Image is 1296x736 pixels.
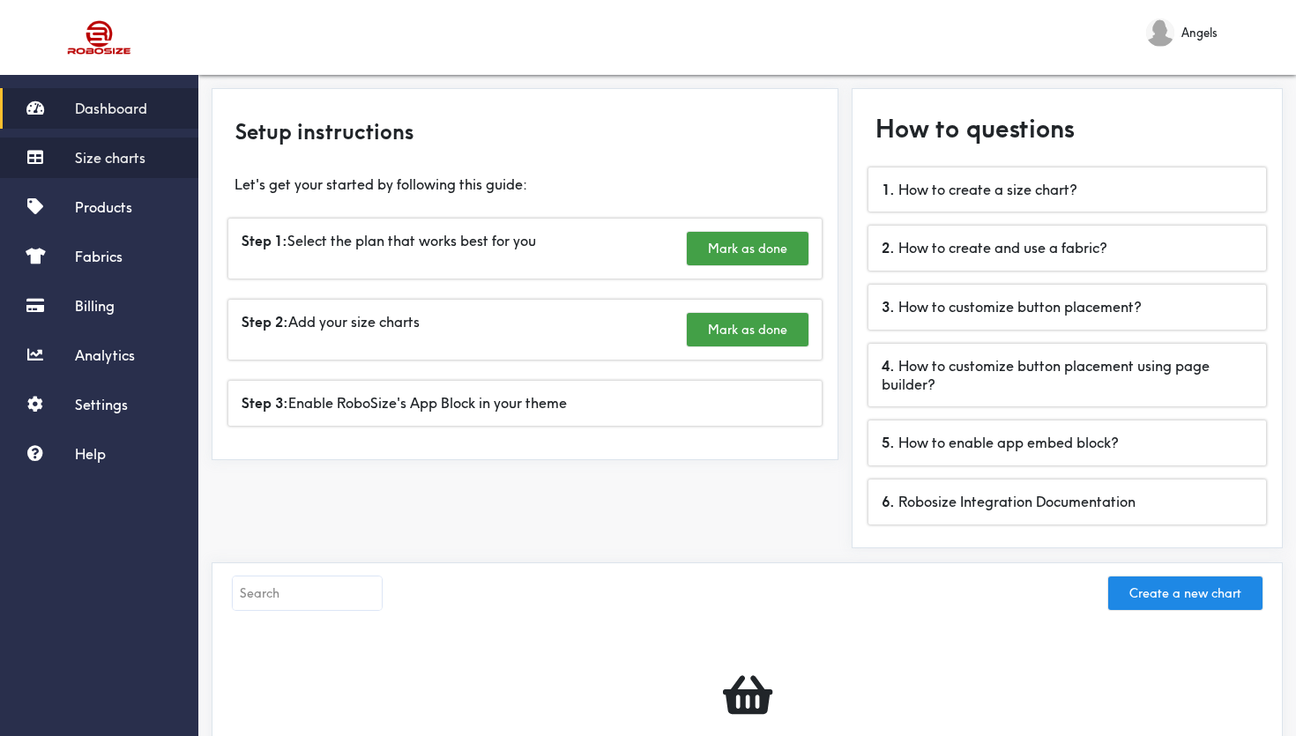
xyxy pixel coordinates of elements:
[1146,19,1174,47] img: Angels
[1181,23,1218,42] span: Angels
[228,219,822,279] div: Select the plan that works best for you
[75,297,115,315] span: Billing
[75,100,147,117] span: Dashboard
[75,396,128,413] span: Settings
[687,313,808,346] button: Mark as done
[242,313,288,331] b: Step 2:
[34,13,166,62] img: Robosize
[882,493,895,510] b: 6 .
[868,226,1266,271] div: How to create and use a fabric?
[868,167,1266,212] div: How to create a size chart?
[882,239,895,256] b: 2 .
[75,346,135,364] span: Analytics
[861,98,1273,160] div: How to questions
[233,576,382,610] input: Search
[868,285,1266,330] div: How to customize button placement?
[75,445,106,463] span: Help
[882,181,895,198] b: 1 .
[868,480,1266,524] div: Robosize Integration Documentation
[221,172,829,194] div: Let's get your started by following this guide:
[687,232,808,265] button: Mark as done
[221,98,829,165] div: Setup instructions
[1108,576,1262,610] button: Create a new chart
[882,434,895,451] b: 5 .
[882,298,895,316] b: 3 .
[228,381,822,426] div: Enable RoboSize's App Block in your theme
[882,357,895,375] b: 4 .
[868,344,1266,407] div: How to customize button placement using page builder?
[242,394,288,412] b: Step 3:
[75,149,145,167] span: Size charts
[868,420,1266,465] div: How to enable app embed block?
[242,232,287,249] b: Step 1:
[228,300,822,360] div: Add your size charts
[75,198,132,216] span: Products
[75,248,123,265] span: Fabrics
